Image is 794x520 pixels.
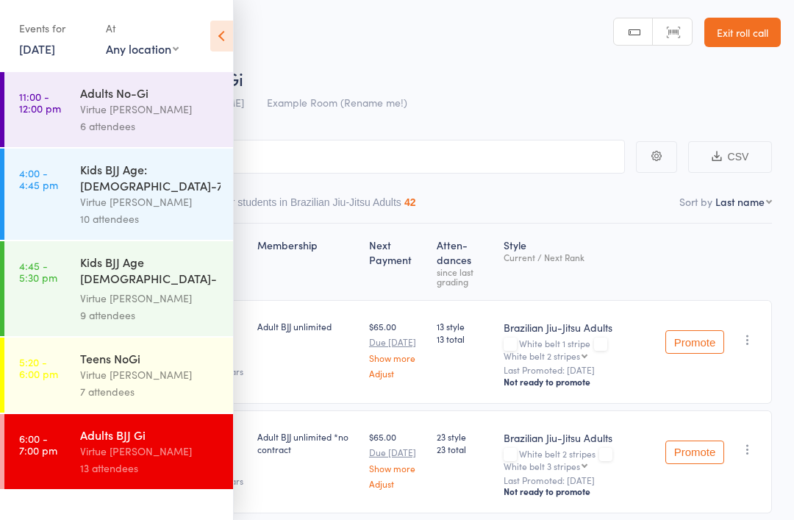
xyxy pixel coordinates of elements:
[504,338,654,360] div: White belt 1 stripe
[209,189,415,223] button: Other students in Brazilian Jiu-Jitsu Adults42
[80,443,221,460] div: Virtue [PERSON_NAME]
[665,330,724,354] button: Promote
[80,193,221,210] div: Virtue [PERSON_NAME]
[504,351,580,360] div: White belt 2 stripes
[106,16,179,40] div: At
[19,356,58,380] time: 5:20 - 6:00 pm
[257,430,357,455] div: Adult BJJ unlimited *no contract
[504,376,654,388] div: Not ready to promote
[80,290,221,307] div: Virtue [PERSON_NAME]
[80,383,221,400] div: 7 attendees
[369,447,425,457] small: Due [DATE]
[504,485,654,497] div: Not ready to promote
[80,427,221,443] div: Adults BJJ Gi
[679,194,712,209] label: Sort by
[19,432,57,456] time: 6:00 - 7:00 pm
[504,252,654,262] div: Current / Next Rank
[80,161,221,193] div: Kids BJJ Age: [DEMOGRAPHIC_DATA]-7yrs
[251,230,363,293] div: Membership
[80,460,221,477] div: 13 attendees
[437,443,491,455] span: 23 total
[437,320,491,332] span: 13 style
[437,332,491,345] span: 13 total
[437,430,491,443] span: 23 style
[22,140,625,174] input: Search by name
[4,149,233,240] a: 4:00 -4:45 pmKids BJJ Age: [DEMOGRAPHIC_DATA]-7yrsVirtue [PERSON_NAME]10 attendees
[665,441,724,464] button: Promote
[19,260,57,283] time: 4:45 - 5:30 pm
[106,40,179,57] div: Any location
[80,350,221,366] div: Teens NoGi
[80,101,221,118] div: Virtue [PERSON_NAME]
[504,365,654,375] small: Last Promoted: [DATE]
[715,194,765,209] div: Last name
[369,463,425,473] a: Show more
[437,267,491,286] div: since last grading
[504,430,654,445] div: Brazilian Jiu-Jitsu Adults
[4,72,233,147] a: 11:00 -12:00 pmAdults No-GiVirtue [PERSON_NAME]6 attendees
[80,366,221,383] div: Virtue [PERSON_NAME]
[704,18,781,47] a: Exit roll call
[267,95,407,110] span: Example Room (Rename me!)
[404,196,416,208] div: 42
[363,230,431,293] div: Next Payment
[80,118,221,135] div: 6 attendees
[80,307,221,324] div: 9 attendees
[369,368,425,378] a: Adjust
[369,430,425,488] div: $65.00
[80,85,221,101] div: Adults No-Gi
[369,337,425,347] small: Due [DATE]
[431,230,497,293] div: Atten­dances
[369,320,425,378] div: $65.00
[688,141,772,173] button: CSV
[504,475,654,485] small: Last Promoted: [DATE]
[504,461,580,471] div: White belt 3 stripes
[4,338,233,413] a: 5:20 -6:00 pmTeens NoGiVirtue [PERSON_NAME]7 attendees
[257,320,357,332] div: Adult BJJ unlimited
[80,210,221,227] div: 10 attendees
[369,479,425,488] a: Adjust
[369,353,425,363] a: Show more
[19,16,91,40] div: Events for
[19,90,61,114] time: 11:00 - 12:00 pm
[80,254,221,290] div: Kids BJJ Age [DEMOGRAPHIC_DATA]-[DEMOGRAPHIC_DATA]
[498,230,659,293] div: Style
[19,40,55,57] a: [DATE]
[504,320,654,335] div: Brazilian Jiu-Jitsu Adults
[19,167,58,190] time: 4:00 - 4:45 pm
[504,449,654,471] div: White belt 2 stripes
[4,414,233,489] a: 6:00 -7:00 pmAdults BJJ GiVirtue [PERSON_NAME]13 attendees
[4,241,233,336] a: 4:45 -5:30 pmKids BJJ Age [DEMOGRAPHIC_DATA]-[DEMOGRAPHIC_DATA]Virtue [PERSON_NAME]9 attendees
